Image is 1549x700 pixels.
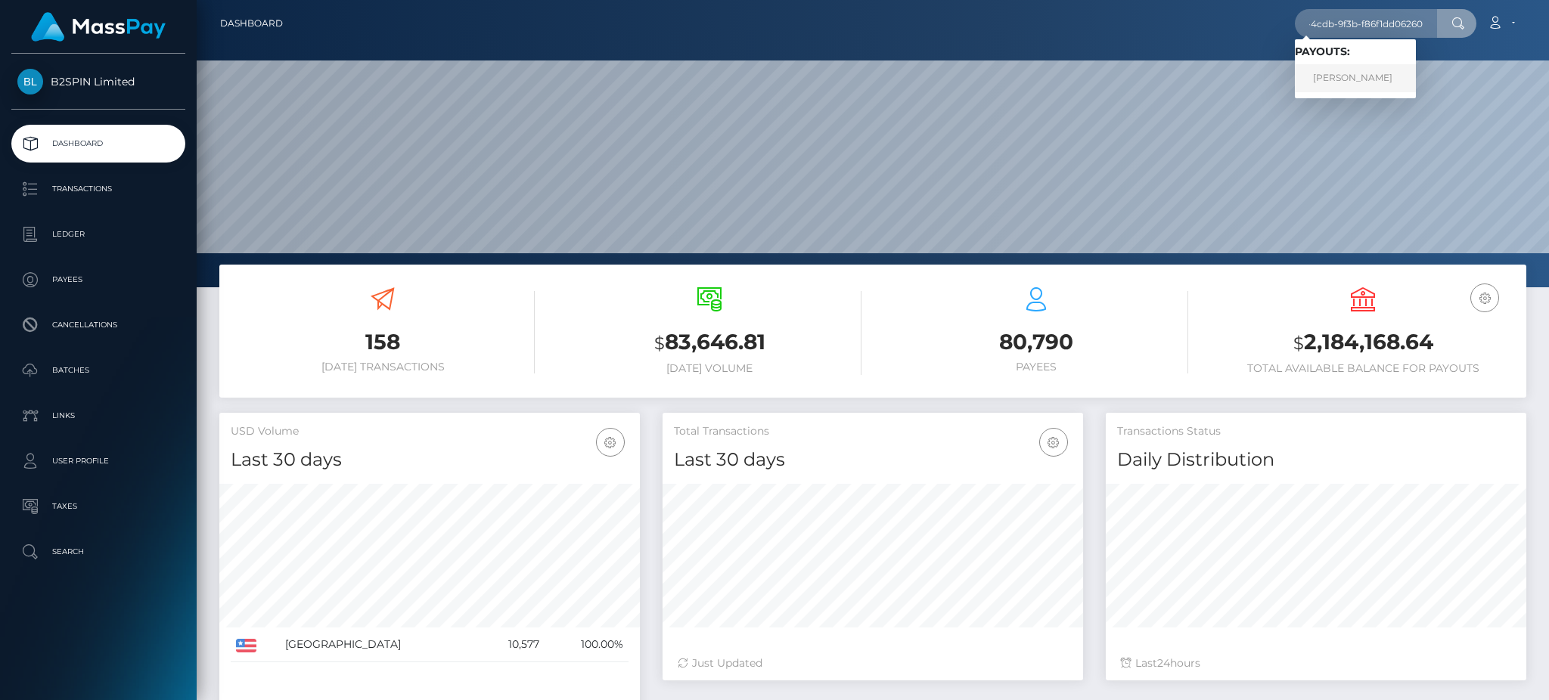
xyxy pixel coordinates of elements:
[1121,655,1511,671] div: Last hours
[11,397,185,435] a: Links
[1295,64,1416,92] a: [PERSON_NAME]
[17,450,179,472] p: User Profile
[17,132,179,155] p: Dashboard
[31,12,166,42] img: MassPay Logo
[1211,327,1515,358] h3: 2,184,168.64
[557,362,861,375] h6: [DATE] Volume
[11,533,185,571] a: Search
[1117,447,1515,473] h4: Daily Distribution
[11,442,185,480] a: User Profile
[11,352,185,389] a: Batches
[17,404,179,427] p: Links
[1157,656,1170,670] span: 24
[884,327,1188,357] h3: 80,790
[231,424,629,439] h5: USD Volume
[11,488,185,525] a: Taxes
[678,655,1068,671] div: Just Updated
[545,627,629,662] td: 100.00%
[220,8,283,39] a: Dashboard
[11,125,185,163] a: Dashboard
[231,447,629,473] h4: Last 30 days
[1295,45,1416,58] h6: Payouts:
[654,333,665,354] small: $
[231,327,535,357] h3: 158
[17,178,179,200] p: Transactions
[1117,424,1515,439] h5: Transactions Status
[1211,362,1515,375] h6: Total Available Balance for Payouts
[884,361,1188,373] h6: Payees
[231,361,535,373] h6: [DATE] Transactions
[17,69,43,94] img: B2SPIN Limited
[17,314,179,336] p: Cancellations
[17,495,179,518] p: Taxes
[17,359,179,382] p: Batches
[280,627,480,662] td: [GEOGRAPHIC_DATA]
[11,170,185,208] a: Transactions
[17,268,179,291] p: Payees
[674,424,1072,439] h5: Total Transactions
[17,223,179,246] p: Ledger
[1293,333,1304,354] small: $
[557,327,861,358] h3: 83,646.81
[1295,9,1437,38] input: Search...
[674,447,1072,473] h4: Last 30 days
[11,75,185,88] span: B2SPIN Limited
[17,540,179,563] p: Search
[11,261,185,299] a: Payees
[480,627,545,662] td: 10,577
[236,639,256,652] img: US.png
[11,306,185,344] a: Cancellations
[11,215,185,253] a: Ledger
